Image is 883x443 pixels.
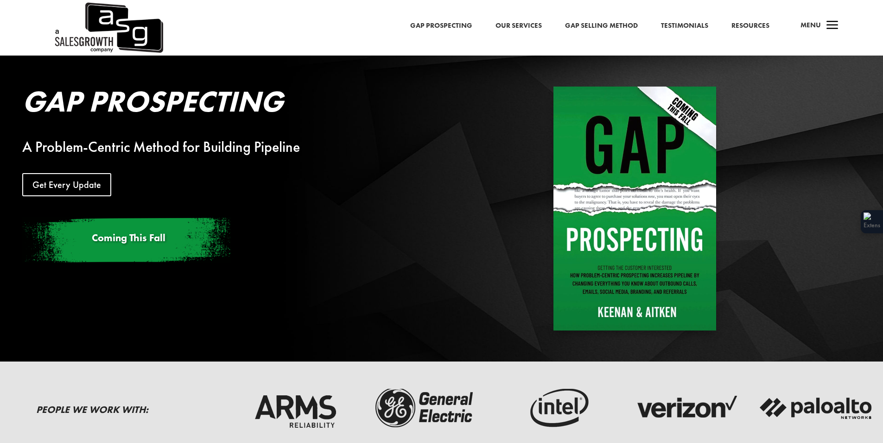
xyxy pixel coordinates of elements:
[92,231,165,244] span: Coming This Fall
[553,87,716,330] img: Gap Prospecting - Coming This Fall
[800,20,821,30] span: Menu
[758,385,874,431] img: palato-networks-logo-dark
[661,20,708,32] a: Testimonials
[864,212,880,231] img: Extension Icon
[731,20,769,32] a: Resources
[495,20,542,32] a: Our Services
[410,20,472,32] a: Gap Prospecting
[823,17,842,35] span: a
[565,20,638,32] a: Gap Selling Method
[237,385,353,431] img: arms-reliability-logo-dark
[22,142,456,153] div: A Problem-Centric Method for Building Pipeline
[22,173,111,196] a: Get Every Update
[628,385,744,431] img: verizon-logo-dark
[22,87,456,121] h2: Gap Prospecting
[498,385,614,431] img: intel-logo-dark
[368,385,483,431] img: ge-logo-dark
